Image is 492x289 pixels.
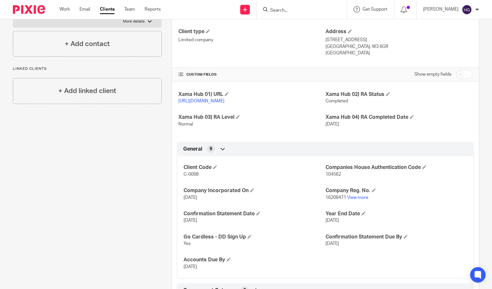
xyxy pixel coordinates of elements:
span: 16208471 [326,195,346,200]
label: Show empty fields [414,71,451,78]
p: [STREET_ADDRESS] [326,37,472,43]
p: [PERSON_NAME] [423,6,459,13]
span: 104562 [326,172,341,177]
p: [GEOGRAPHIC_DATA], W3 6GR [326,43,472,50]
a: [URL][DOMAIN_NAME] [178,99,224,103]
input: Search [270,8,327,14]
a: Reports [145,6,161,13]
a: Clients [100,6,115,13]
h4: Confirmation Statement Date [184,210,325,217]
span: [DATE] [326,122,339,126]
span: [DATE] [326,218,339,223]
h4: Address [326,28,472,35]
h4: Client Code [184,164,325,171]
h4: Xama Hub 04) RA Completed Date [326,114,472,121]
h4: CUSTOM FIELDS [178,72,325,77]
span: Completed [326,99,348,103]
span: [DATE] [326,241,339,246]
a: Email [80,6,90,13]
span: [DATE] [184,218,197,223]
span: C-0098 [184,172,199,177]
a: View more [347,195,368,200]
p: [GEOGRAPHIC_DATA] [326,50,472,56]
p: Limited company [178,37,325,43]
span: Normal [178,122,193,126]
span: Get Support [363,7,387,12]
h4: Company Reg. No. [326,187,467,194]
a: Team [124,6,135,13]
span: [DATE] [184,195,197,200]
h4: Xama Hub 03) RA Level [178,114,325,121]
p: Linked clients [13,66,162,71]
span: 9 [210,146,212,152]
h4: Confirmation Statement Due By [326,234,467,240]
h4: Xama Hub 02) RA Status [326,91,472,98]
a: Work [60,6,70,13]
h4: Xama Hub 01) URL [178,91,325,98]
h4: Go Cardless - DD Sign Up [184,234,325,240]
img: svg%3E [462,5,472,15]
span: Yes [184,241,191,246]
h4: + Add linked client [58,86,116,96]
span: General [183,146,202,153]
p: More details [123,19,145,24]
h4: Companies House Authentication Code [326,164,467,171]
h4: Company Incorporated On [184,187,325,194]
h4: Year End Date [326,210,467,217]
h4: + Add contact [65,39,110,49]
span: [DATE] [184,265,197,269]
h4: Client type [178,28,325,35]
img: Pixie [13,5,45,14]
h4: Accounts Due By [184,256,325,263]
